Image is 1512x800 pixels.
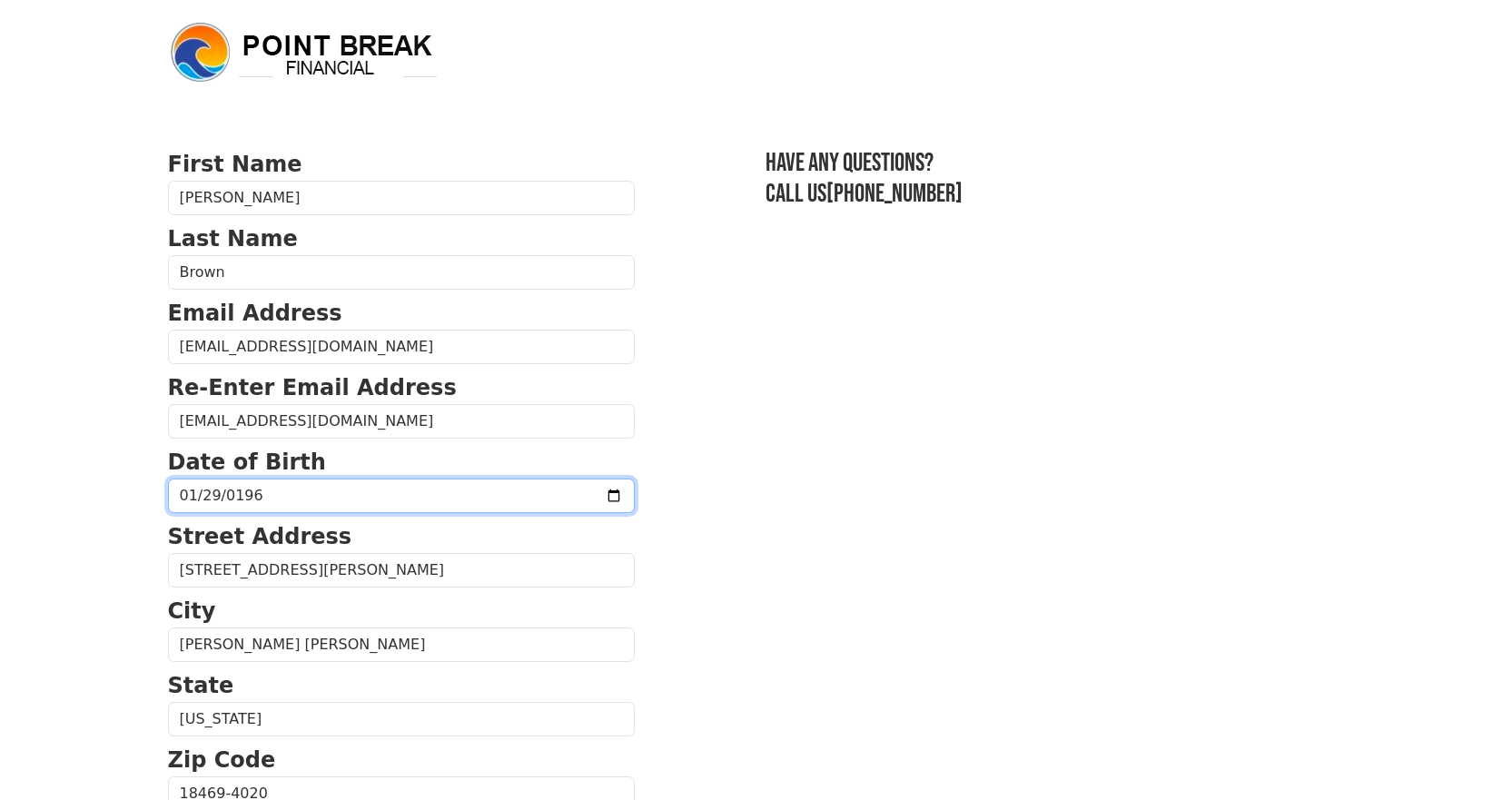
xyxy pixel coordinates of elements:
input: First Name [168,181,635,215]
strong: Last Name [168,226,298,252]
strong: Date of Birth [168,449,326,475]
strong: Email Address [168,301,342,326]
strong: First Name [168,152,302,177]
h3: Call us [766,179,1345,210]
strong: City [168,598,216,624]
input: Re-Enter Email Address [168,404,635,439]
img: logo.png [168,20,440,85]
input: Email Address [168,330,635,364]
input: Last Name [168,255,635,290]
strong: Re-Enter Email Address [168,375,457,400]
h3: Have any questions? [766,148,1345,179]
a: [PHONE_NUMBER] [826,179,963,209]
strong: Street Address [168,524,352,549]
strong: State [168,673,234,698]
input: City [168,627,635,662]
input: Street Address [168,553,635,588]
strong: Zip Code [168,747,276,773]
